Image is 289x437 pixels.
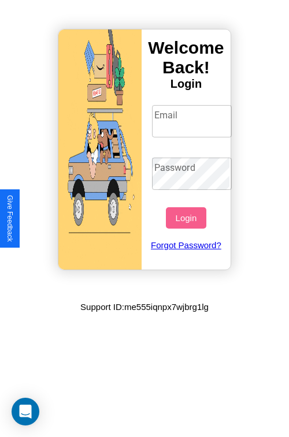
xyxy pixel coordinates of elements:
a: Forgot Password? [146,229,227,262]
div: Give Feedback [6,195,14,242]
div: Open Intercom Messenger [12,398,39,425]
button: Login [166,207,206,229]
h4: Login [142,77,231,91]
h3: Welcome Back! [142,38,231,77]
img: gif [58,29,142,270]
p: Support ID: me555iqnpx7wjbrg1lg [80,299,209,315]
